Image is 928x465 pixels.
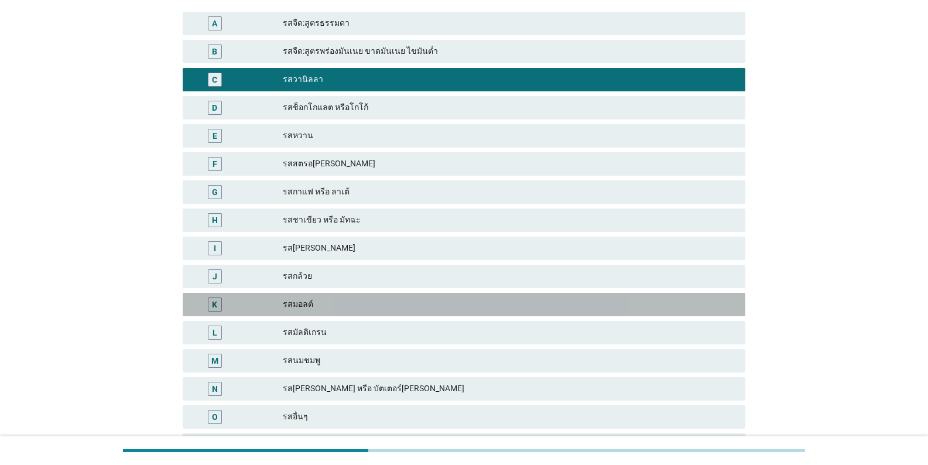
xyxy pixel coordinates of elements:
div: รส[PERSON_NAME] [283,241,736,255]
div: รสชาเขียว หรือ มัทฉะ [283,213,736,227]
div: รสช็อกโกแลต หรือโกโก้ [283,101,736,115]
div: F [213,158,217,170]
div: รสนมชมพู [283,354,736,368]
div: B [212,45,217,57]
div: รสกล้วย [283,269,736,283]
div: รสกาแฟ หรือ ลาเต้ [283,185,736,199]
div: C [212,73,217,86]
div: M [211,354,218,367]
div: O [212,411,218,423]
div: รส[PERSON_NAME] หรือ บัตเตอร์[PERSON_NAME] [283,382,736,396]
div: รสวานิลลา [283,73,736,87]
div: รสหวาน [283,129,736,143]
div: รสจืด:สูตรธรรมดา [283,16,736,30]
div: A [212,17,217,29]
div: รสมอลต์ [283,298,736,312]
div: G [212,186,218,198]
div: รสอื่นๆ [283,410,736,424]
div: รสสตรอ[PERSON_NAME] [283,157,736,171]
div: รสมัลติเกรน [283,326,736,340]
div: K [212,298,217,310]
div: E [213,129,217,142]
div: J [213,270,217,282]
div: H [212,214,218,226]
div: N [212,382,218,395]
div: รสจืด:สูตรพร่องมันเนย ขาดมันเนย ไขมันต่ำ [283,45,736,59]
div: I [214,242,216,254]
div: D [212,101,217,114]
div: L [213,326,217,339]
